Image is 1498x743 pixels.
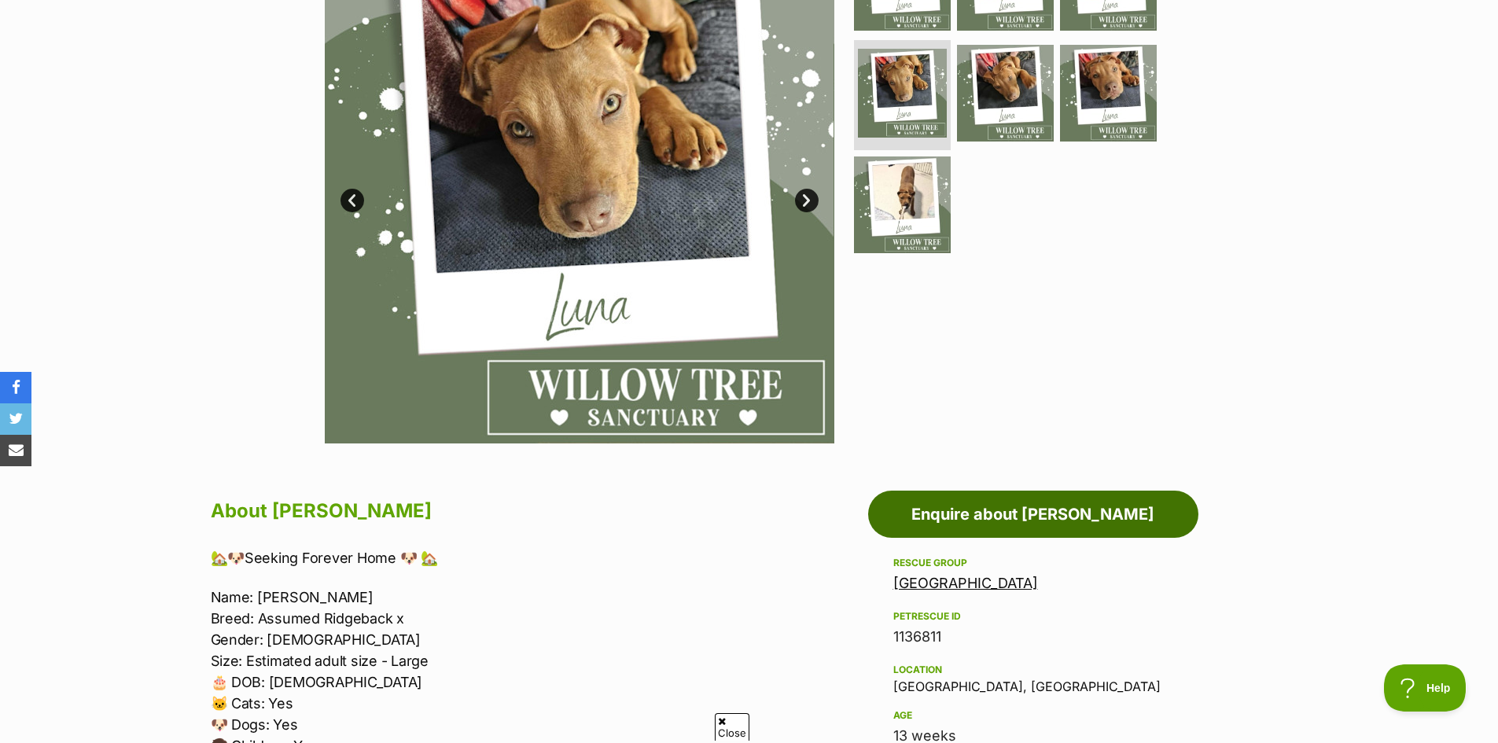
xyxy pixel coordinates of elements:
[957,45,1054,142] img: Photo of Luna
[1384,664,1467,712] iframe: Help Scout Beacon - Open
[858,49,947,138] img: Photo of Luna
[854,156,951,253] img: Photo of Luna
[1060,45,1157,142] img: Photo of Luna
[893,664,1173,676] div: Location
[211,547,860,568] p: 🏡🐶Seeking Forever Home 🐶 🏡
[715,713,749,741] span: Close
[211,494,860,528] h2: About [PERSON_NAME]
[893,575,1038,591] a: [GEOGRAPHIC_DATA]
[795,189,819,212] a: Next
[868,491,1198,538] a: Enquire about [PERSON_NAME]
[893,660,1173,693] div: [GEOGRAPHIC_DATA], [GEOGRAPHIC_DATA]
[893,557,1173,569] div: Rescue group
[340,189,364,212] a: Prev
[893,709,1173,722] div: Age
[893,610,1173,623] div: PetRescue ID
[893,626,1173,648] div: 1136811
